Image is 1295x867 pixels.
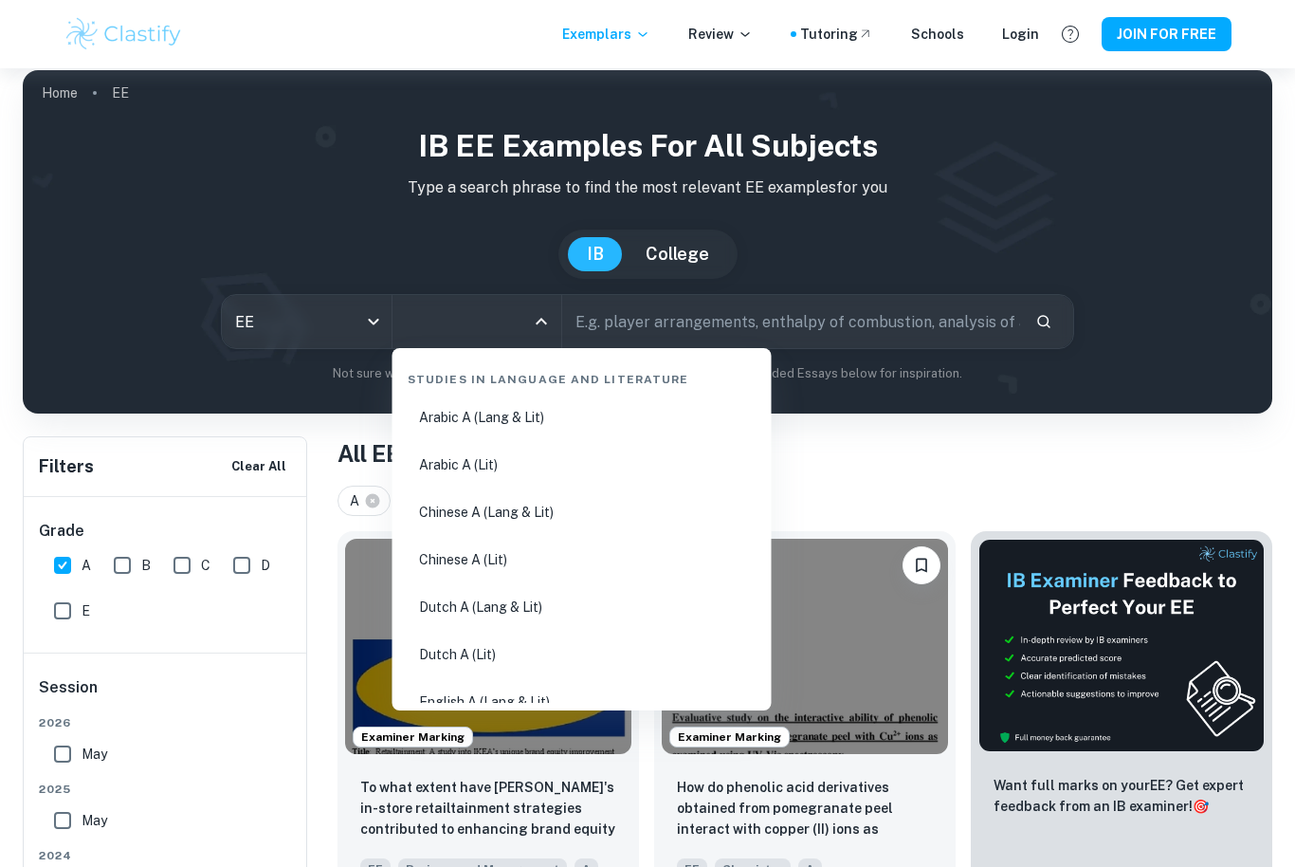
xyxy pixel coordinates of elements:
[345,539,631,754] img: Business and Management EE example thumbnail: To what extent have IKEA's in-store reta
[400,490,764,534] li: Chinese A (Lang & Lit)
[261,555,270,576] span: D
[677,777,933,841] p: How do phenolic acid derivatives obtained from pomegranate peel interact with copper (II) ions as...
[39,714,293,731] span: 2026
[994,775,1249,817] p: Want full marks on your EE ? Get expert feedback from an IB examiner!
[38,123,1257,169] h1: IB EE examples for all subjects
[528,308,555,335] button: Close
[337,486,391,516] div: A
[911,24,964,45] a: Schools
[112,83,129,103] p: EE
[82,600,90,621] span: E
[42,80,78,106] a: Home
[23,70,1272,414] img: profile cover
[39,781,293,798] span: 2025
[800,24,873,45] a: Tutoring
[1102,17,1231,51] button: JOIN FOR FREE
[400,538,764,581] li: Chinese A (Lit)
[662,539,948,754] img: Chemistry EE example thumbnail: How do phenolic acid derivatives obtaine
[562,295,1020,348] input: E.g. player arrangements, enthalpy of combustion, analysis of a big city...
[400,633,764,676] li: Dutch A (Lit)
[227,452,291,481] button: Clear All
[400,585,764,629] li: Dutch A (Lang & Lit)
[562,24,650,45] p: Exemplars
[627,237,728,271] button: College
[337,436,1272,470] h1: All EE Examples
[400,680,764,724] li: English A (Lang & Lit)
[354,729,472,746] span: Examiner Marking
[64,15,184,53] img: Clastify logo
[39,847,293,864] span: 2024
[978,539,1265,752] img: Thumbnail
[350,490,368,511] span: A
[400,356,764,396] div: Studies in Language and Literature
[82,744,107,765] span: May
[222,295,392,348] div: EE
[39,676,293,714] h6: Session
[903,546,940,584] button: Please log in to bookmark exemplars
[1002,24,1039,45] a: Login
[82,810,107,831] span: May
[38,364,1257,383] p: Not sure what to search for? You can always look through our example Extended Essays below for in...
[400,443,764,487] li: Arabic A (Lit)
[568,237,623,271] button: IB
[39,520,293,543] h6: Grade
[201,555,210,576] span: C
[688,24,753,45] p: Review
[670,729,789,746] span: Examiner Marking
[39,453,94,480] h6: Filters
[38,176,1257,199] p: Type a search phrase to find the most relevant EE examples for you
[82,555,91,576] span: A
[141,555,151,576] span: B
[1193,799,1209,814] span: 🎯
[1028,305,1060,338] button: Search
[360,777,616,841] p: To what extent have IKEA's in-store retailtainment strategies contributed to enhancing brand equi...
[400,396,764,439] li: Arabic A (Lang & Lit)
[1054,18,1086,50] button: Help and Feedback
